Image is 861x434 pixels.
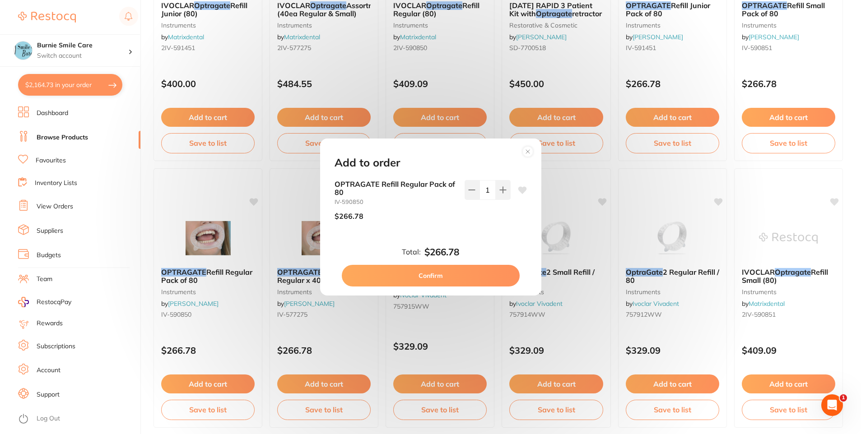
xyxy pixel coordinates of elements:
[342,265,520,286] button: Confirm
[840,394,847,402] span: 1
[335,157,400,169] h2: Add to order
[335,180,457,197] b: OPTRAGATE Refill Regular Pack of 80
[424,247,459,258] b: $266.78
[335,212,363,220] p: $266.78
[402,248,421,256] label: Total:
[821,394,843,416] iframe: Intercom live chat
[335,199,457,205] small: IV-590850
